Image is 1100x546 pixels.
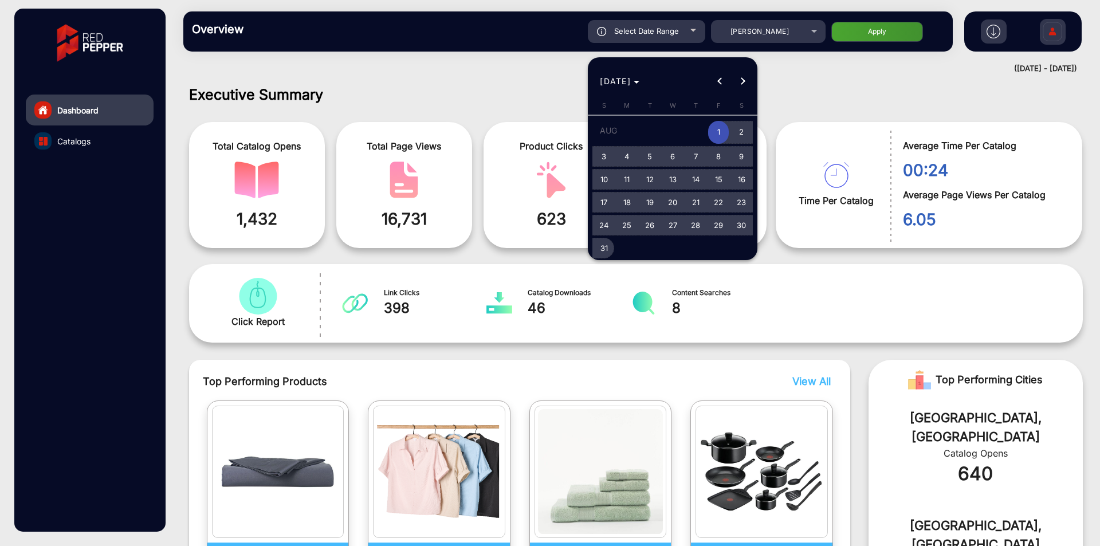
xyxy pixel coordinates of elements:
span: 25 [616,215,637,235]
button: August 26, 2025 [638,214,661,237]
button: August 9, 2025 [730,145,753,168]
span: W [670,101,676,109]
button: August 10, 2025 [592,168,615,191]
button: August 1, 2025 [707,119,730,145]
button: August 18, 2025 [615,191,638,214]
span: 5 [639,146,660,167]
span: 13 [662,169,683,190]
button: August 14, 2025 [684,168,707,191]
span: 4 [616,146,637,167]
span: 27 [662,215,683,235]
button: August 2, 2025 [730,119,753,145]
span: 19 [639,192,660,213]
span: 21 [685,192,706,213]
button: August 11, 2025 [615,168,638,191]
span: 17 [594,192,614,213]
button: August 25, 2025 [615,214,638,237]
button: August 24, 2025 [592,214,615,237]
button: August 7, 2025 [684,145,707,168]
button: August 20, 2025 [661,191,684,214]
span: 18 [616,192,637,213]
span: T [694,101,698,109]
button: August 17, 2025 [592,191,615,214]
button: August 16, 2025 [730,168,753,191]
span: 14 [685,169,706,190]
button: Next month [732,70,755,93]
button: August 31, 2025 [592,237,615,260]
span: 15 [708,169,729,190]
button: August 15, 2025 [707,168,730,191]
span: 1 [708,121,729,144]
span: 12 [639,169,660,190]
button: August 27, 2025 [661,214,684,237]
button: August 5, 2025 [638,145,661,168]
button: August 29, 2025 [707,214,730,237]
span: 24 [594,215,614,235]
span: 10 [594,169,614,190]
span: 28 [685,215,706,235]
span: S [740,101,744,109]
button: August 30, 2025 [730,214,753,237]
span: 29 [708,215,729,235]
button: August 22, 2025 [707,191,730,214]
button: August 6, 2025 [661,145,684,168]
span: 30 [731,215,752,235]
span: 3 [594,146,614,167]
button: August 19, 2025 [638,191,661,214]
button: August 3, 2025 [592,145,615,168]
span: [DATE] [600,76,631,86]
span: 8 [708,146,729,167]
button: August 28, 2025 [684,214,707,237]
span: 23 [731,192,752,213]
span: 22 [708,192,729,213]
button: August 12, 2025 [638,168,661,191]
button: August 21, 2025 [684,191,707,214]
span: 9 [731,146,752,167]
span: 20 [662,192,683,213]
span: 7 [685,146,706,167]
span: 6 [662,146,683,167]
td: AUG [592,119,707,145]
span: 16 [731,169,752,190]
span: 11 [616,169,637,190]
span: 2 [731,121,752,144]
span: 31 [594,238,614,258]
button: August 8, 2025 [707,145,730,168]
span: F [717,101,721,109]
button: Previous month [709,70,732,93]
button: August 4, 2025 [615,145,638,168]
span: T [648,101,652,109]
button: Choose month and year [595,71,644,92]
button: August 23, 2025 [730,191,753,214]
span: S [602,101,606,109]
button: August 13, 2025 [661,168,684,191]
span: 26 [639,215,660,235]
span: M [624,101,630,109]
